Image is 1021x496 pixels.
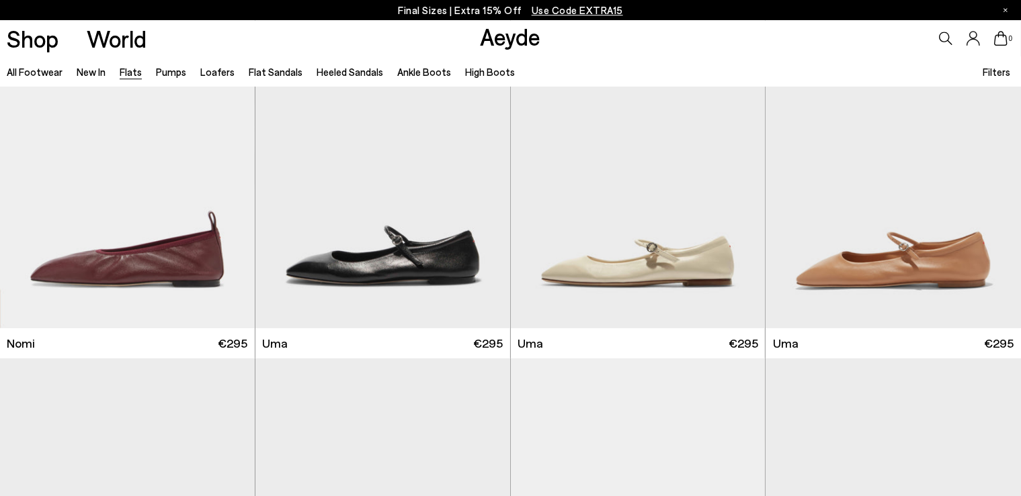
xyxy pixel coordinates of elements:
img: Uma Mary-Jane Flats [766,9,1021,328]
span: Uma [773,335,799,352]
a: All Footwear [7,66,63,78]
a: New In [77,66,106,78]
p: Final Sizes | Extra 15% Off [398,2,623,19]
a: Flat Sandals [249,66,302,78]
span: €295 [729,335,758,352]
span: Nomi [7,335,35,352]
a: Loafers [200,66,235,78]
span: 0 [1008,35,1014,42]
span: €295 [985,335,1014,352]
a: Heeled Sandals [317,66,383,78]
span: Uma [518,335,543,352]
a: Uma €295 [255,328,510,358]
img: Uma Mary-Jane Flats [511,9,766,328]
span: Filters [983,66,1010,78]
a: World [87,27,147,50]
a: Uma €295 [766,328,1021,358]
span: €295 [218,335,247,352]
a: Ankle Boots [397,66,451,78]
a: Uma €295 [511,328,766,358]
a: Shop [7,27,58,50]
a: Aeyde [480,22,540,50]
a: 0 [994,31,1008,46]
img: Uma Mary-Jane Flats [255,9,510,328]
a: Pumps [156,66,186,78]
span: Navigate to /collections/ss25-final-sizes [532,4,623,16]
a: High Boots [465,66,515,78]
a: Flats [120,66,142,78]
span: Uma [262,335,288,352]
span: €295 [473,335,503,352]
